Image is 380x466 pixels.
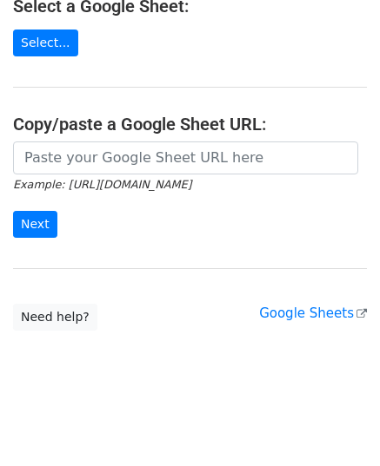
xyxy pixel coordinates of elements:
[13,30,78,56] a: Select...
[259,305,367,321] a: Google Sheets
[13,211,57,238] input: Next
[13,114,367,135] h4: Copy/paste a Google Sheet URL:
[293,383,380,466] iframe: Chat Widget
[13,141,358,174] input: Paste your Google Sheet URL here
[13,178,191,191] small: Example: [URL][DOMAIN_NAME]
[13,304,97,331] a: Need help?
